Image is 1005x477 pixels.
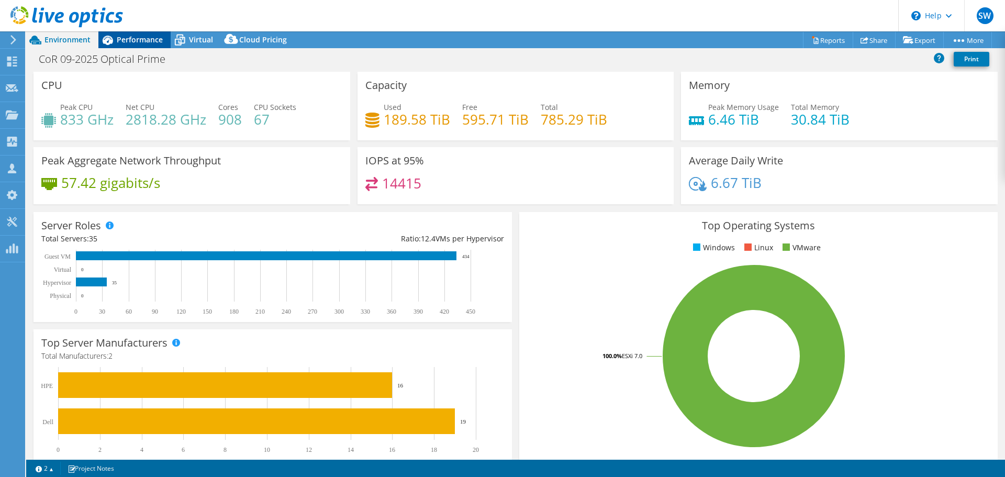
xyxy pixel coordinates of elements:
text: 180 [229,308,239,315]
h4: Total Manufacturers: [41,350,504,362]
text: 270 [308,308,317,315]
text: Dell [42,418,53,426]
h4: 2818.28 GHz [126,114,206,125]
a: More [943,32,992,48]
span: Peak Memory Usage [708,102,779,112]
text: 240 [282,308,291,315]
h3: Capacity [365,80,407,91]
h4: 189.58 TiB [384,114,450,125]
div: Total Servers: [41,233,273,245]
h4: 785.29 TiB [541,114,607,125]
text: 210 [255,308,265,315]
svg: \n [911,11,921,20]
span: Total Memory [791,102,839,112]
text: 150 [203,308,212,315]
span: Free [462,102,477,112]
text: 0 [57,446,60,453]
h4: 57.42 gigabits/s [61,177,160,188]
a: Share [853,32,896,48]
text: 19 [460,418,466,425]
text: 0 [81,293,84,298]
text: 12 [306,446,312,453]
span: 12.4 [421,234,435,243]
text: 16 [389,446,395,453]
text: 434 [462,254,470,259]
text: 6 [182,446,185,453]
text: 8 [224,446,227,453]
span: Performance [117,35,163,45]
h3: Memory [689,80,730,91]
text: 0 [74,308,77,315]
h4: 595.71 TiB [462,114,529,125]
text: 10 [264,446,270,453]
span: SW [977,7,993,24]
h4: 6.46 TiB [708,114,779,125]
text: 20 [473,446,479,453]
span: CPU Sockets [254,102,296,112]
h4: 833 GHz [60,114,114,125]
h3: Peak Aggregate Network Throughput [41,155,221,167]
text: Physical [50,292,71,299]
span: Peak CPU [60,102,93,112]
text: 14 [348,446,354,453]
text: 60 [126,308,132,315]
text: 360 [387,308,396,315]
li: Linux [742,242,773,253]
a: 2 [28,462,61,475]
h3: Average Daily Write [689,155,783,167]
span: Cores [218,102,238,112]
h3: IOPS at 95% [365,155,424,167]
h3: Top Operating Systems [527,220,990,231]
h3: CPU [41,80,62,91]
h4: 67 [254,114,296,125]
text: 450 [466,308,475,315]
a: Project Notes [60,462,121,475]
tspan: 100.0% [602,352,622,360]
text: 16 [397,382,404,389]
tspan: ESXi 7.0 [622,352,642,360]
text: 2 [98,446,102,453]
h1: CoR 09-2025 Optical Prime [34,53,182,65]
div: Ratio: VMs per Hypervisor [273,233,504,245]
text: Guest VM [44,253,71,260]
text: 35 [112,280,117,285]
h4: 14415 [382,178,421,189]
text: 30 [99,308,105,315]
text: Virtual [54,266,72,273]
text: 300 [334,308,344,315]
span: Total [541,102,558,112]
h4: 908 [218,114,242,125]
text: 120 [176,308,186,315]
span: Used [384,102,401,112]
a: Export [895,32,944,48]
text: 90 [152,308,158,315]
span: Cloud Pricing [239,35,287,45]
span: Environment [44,35,91,45]
li: Windows [690,242,735,253]
span: 35 [89,234,97,243]
span: Net CPU [126,102,154,112]
text: HPE [41,382,53,390]
text: 330 [361,308,370,315]
text: 390 [414,308,423,315]
text: 420 [440,308,449,315]
h3: Server Roles [41,220,101,231]
text: 18 [431,446,437,453]
h4: 6.67 TiB [711,177,762,188]
text: 4 [140,446,143,453]
a: Reports [803,32,853,48]
h3: Top Server Manufacturers [41,337,167,349]
text: 0 [81,267,84,272]
span: Virtual [189,35,213,45]
span: 2 [108,351,113,361]
h4: 30.84 TiB [791,114,850,125]
text: Hypervisor [43,279,71,286]
li: VMware [780,242,821,253]
a: Print [954,52,989,66]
